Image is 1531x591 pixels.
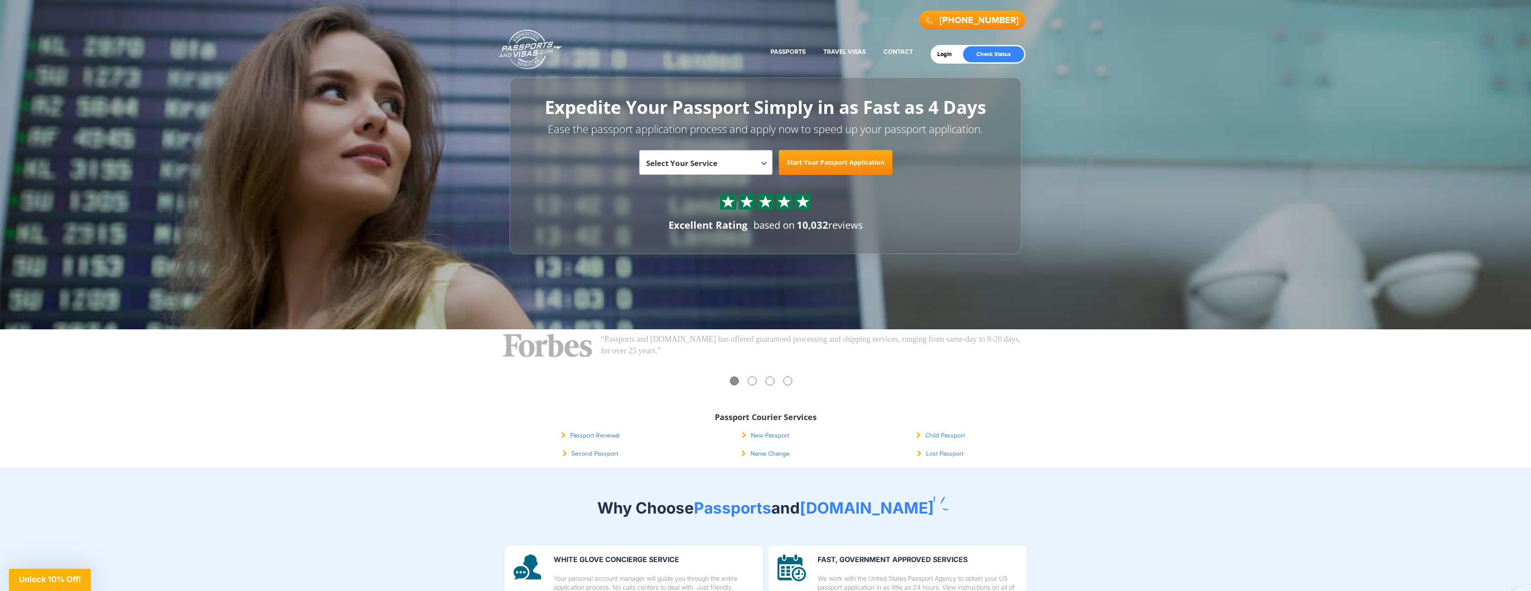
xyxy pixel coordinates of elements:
[694,498,771,517] span: Passports
[759,195,772,208] img: Sprite St
[554,555,753,565] p: WHITE GLOVE CONCIERGE SERVICE
[937,51,958,58] a: Login
[561,432,620,439] a: Passport Renewal
[778,555,806,581] img: image description
[646,158,717,168] span: Select Your Service
[797,218,863,231] span: reviews
[963,46,1024,62] a: Check Status
[639,150,773,175] span: Select Your Service
[503,334,592,357] img: Forbes
[917,450,964,457] a: Lost Passport
[740,195,753,208] img: Sprite St
[721,195,735,208] img: Sprite St
[778,195,791,208] img: Sprite St
[883,48,913,56] a: Contact
[742,432,789,439] a: New Passport
[510,413,1021,422] h3: Passport Courier Services
[741,450,790,457] a: Name Change
[563,450,618,457] a: Second Passport
[818,555,1017,565] p: FAST, GOVERNMENT APPROVED SERVICES
[530,121,1001,137] p: Ease the passport application process and apply now to speed up your passport application.
[800,498,934,517] span: [DOMAIN_NAME]
[823,48,866,56] a: Travel Visas
[797,218,828,231] strong: 10,032
[940,15,1019,26] a: [PHONE_NUMBER]
[796,195,810,208] img: Sprite St
[753,218,795,231] span: based on
[770,48,806,56] a: Passports
[514,555,541,579] img: image description
[530,97,1001,117] h1: Expedite Your Passport Simply in as Fast as 4 Days
[499,29,562,69] a: Passports & [DOMAIN_NAME]
[646,154,763,178] span: Select Your Service
[601,334,1028,356] p: “Passports and [DOMAIN_NAME] has offered guaranteed processing and shipping services, ranging fro...
[19,575,81,584] span: Unlock 10% Off!
[505,498,1026,517] h2: Why Choose and
[9,569,91,591] div: Unlock 10% Off!
[779,150,892,175] a: Start Your Passport Application
[916,432,965,439] a: Child Passport
[668,218,747,232] div: Excellent Rating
